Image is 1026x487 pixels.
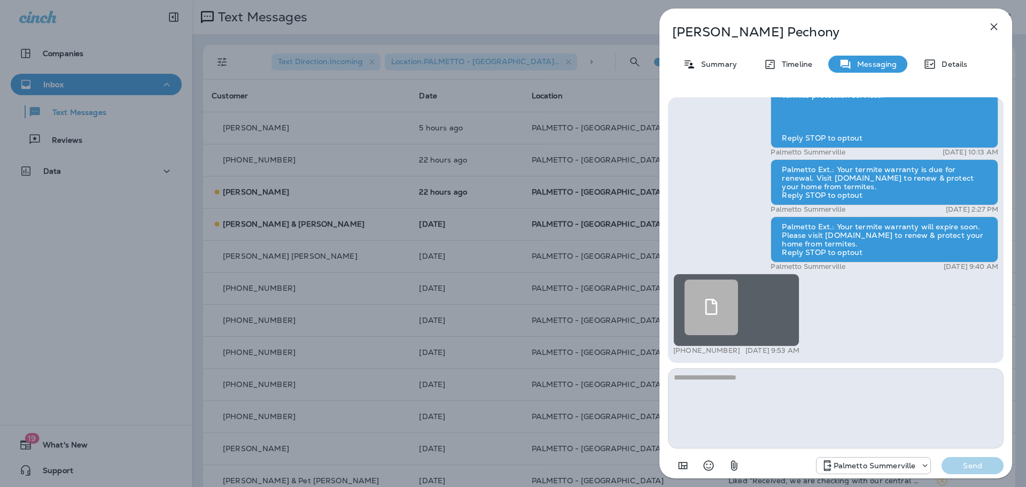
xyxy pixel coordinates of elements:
button: Select an emoji [698,455,719,476]
p: Timeline [776,60,812,68]
p: Palmetto Summerville [834,461,916,470]
div: Palmetto Ext.: Protect your home before termites find it. Text us back now to learn about our yea... [771,68,998,148]
p: Messaging [852,60,897,68]
p: [DATE] 2:27 PM [946,205,998,214]
p: Summary [696,60,737,68]
p: [DATE] 9:53 AM [745,346,799,355]
p: Palmetto Summerville [771,205,845,214]
p: Palmetto Summerville [771,262,845,271]
div: Palmetto Ext.: Your termite warranty is due for renewal. Visit [DOMAIN_NAME] to renew & protect y... [771,159,998,205]
p: [PHONE_NUMBER] [673,346,740,355]
p: [PERSON_NAME] Pechony [672,25,964,40]
div: Palmetto Ext.: Your termite warranty will expire soon. Please visit [DOMAIN_NAME] to renew & prot... [771,217,998,262]
div: +1 (843) 594-2691 [817,459,931,472]
button: Add in a premade template [672,455,694,476]
p: [DATE] 10:13 AM [943,148,998,157]
p: [DATE] 9:40 AM [944,262,998,271]
p: Palmetto Summerville [771,148,845,157]
p: Details [936,60,967,68]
